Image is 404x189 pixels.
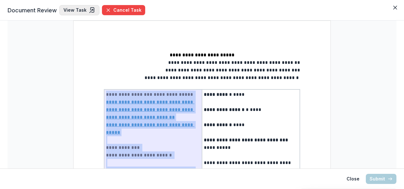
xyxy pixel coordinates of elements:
[343,174,363,184] button: Close
[8,6,57,15] span: Document Review
[102,5,145,15] button: Cancel Task
[366,174,396,184] button: Submit
[59,5,99,15] a: View Task
[390,3,400,13] button: Close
